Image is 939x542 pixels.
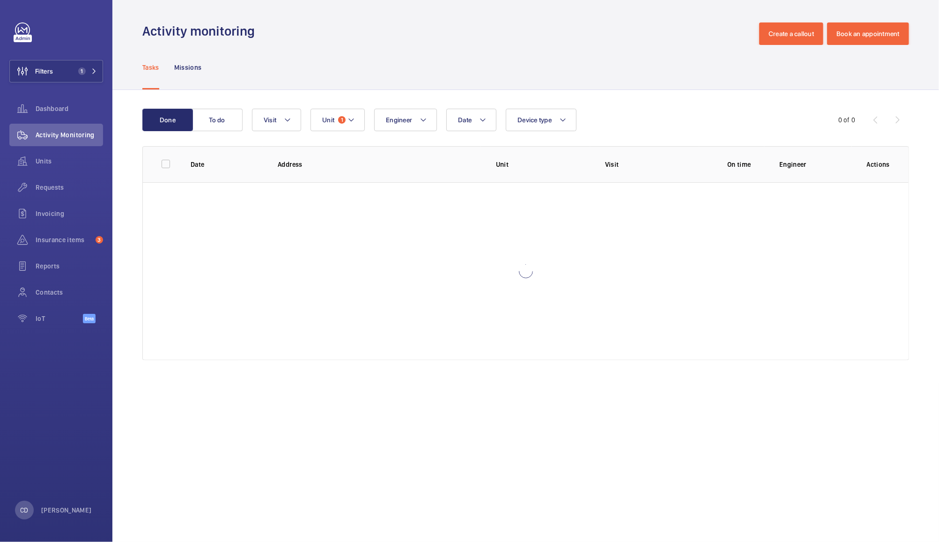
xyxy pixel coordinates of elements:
[714,160,765,169] p: On time
[36,183,103,192] span: Requests
[506,109,577,131] button: Device type
[9,60,103,82] button: Filters1
[36,235,92,245] span: Insurance items
[41,505,92,515] p: [PERSON_NAME]
[867,160,890,169] p: Actions
[142,22,260,40] h1: Activity monitoring
[35,67,53,76] span: Filters
[78,67,86,75] span: 1
[191,160,263,169] p: Date
[386,116,412,124] span: Engineer
[605,160,699,169] p: Visit
[174,63,202,72] p: Missions
[36,314,83,323] span: IoT
[311,109,365,131] button: Unit1
[322,116,334,124] span: Unit
[36,130,103,140] span: Activity Monitoring
[20,505,28,515] p: CD
[518,116,552,124] span: Device type
[827,22,909,45] button: Book an appointment
[458,116,472,124] span: Date
[96,236,103,244] span: 3
[838,115,855,125] div: 0 of 0
[36,209,103,218] span: Invoicing
[36,104,103,113] span: Dashboard
[142,109,193,131] button: Done
[36,288,103,297] span: Contacts
[142,63,159,72] p: Tasks
[759,22,823,45] button: Create a callout
[374,109,437,131] button: Engineer
[779,160,851,169] p: Engineer
[36,156,103,166] span: Units
[338,116,346,124] span: 1
[264,116,276,124] span: Visit
[83,314,96,323] span: Beta
[496,160,590,169] p: Unit
[252,109,301,131] button: Visit
[36,261,103,271] span: Reports
[278,160,481,169] p: Address
[192,109,243,131] button: To do
[446,109,496,131] button: Date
